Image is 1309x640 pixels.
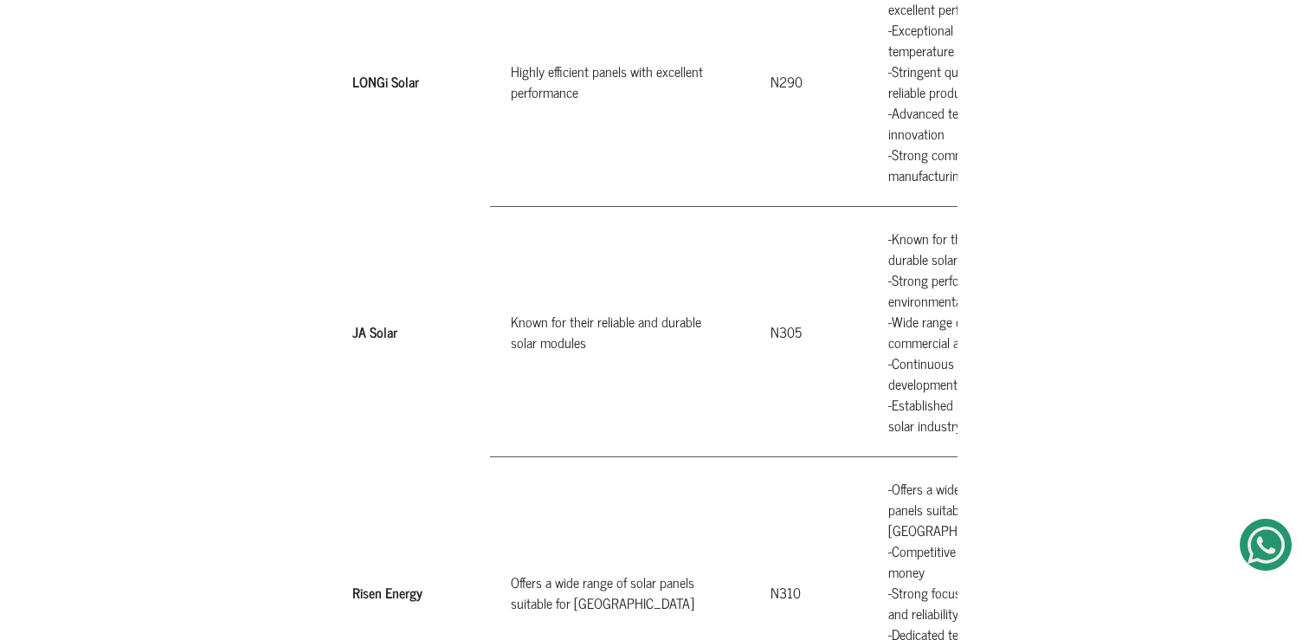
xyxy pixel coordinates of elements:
[750,206,867,456] td: N305
[1248,527,1285,564] img: Get Started On Earthbond Via Whatsapp
[351,206,490,456] th: JA Solar
[490,206,750,456] td: Known for their reliable and durable solar modules
[867,206,1127,456] td: -Known for their reliable and durable solar modules -Strong performance even in challenging envir...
